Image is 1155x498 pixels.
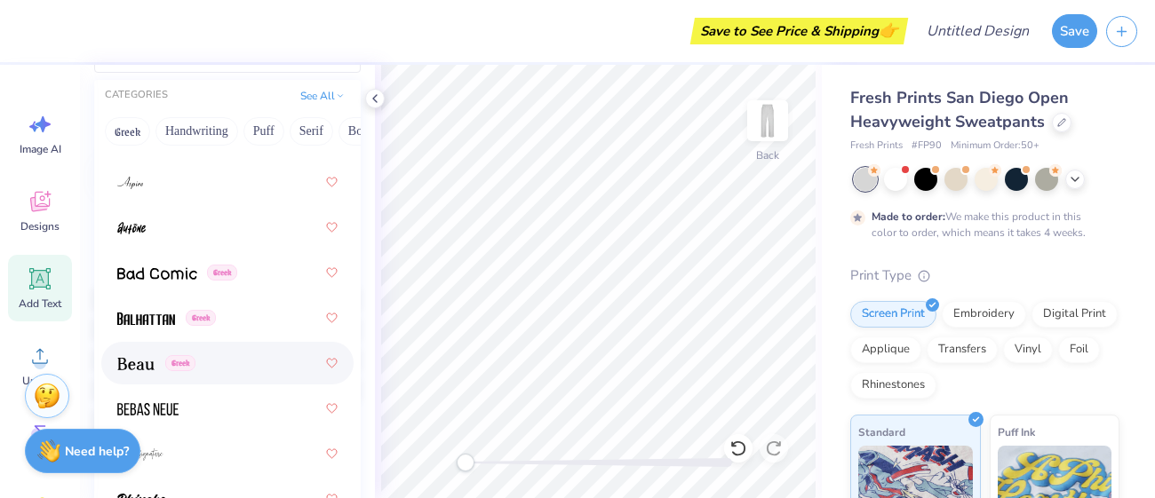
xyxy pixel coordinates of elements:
[22,374,58,388] span: Upload
[186,310,216,326] span: Greek
[850,336,921,363] div: Applique
[998,423,1035,441] span: Puff Ink
[243,117,284,146] button: Puff
[942,301,1026,328] div: Embroidery
[20,142,61,156] span: Image AI
[19,296,61,311] span: Add Text
[1058,336,1100,363] div: Foil
[117,403,179,415] img: Bebas Neue
[850,301,936,328] div: Screen Print
[912,138,942,154] span: # FP90
[1003,336,1053,363] div: Vinyl
[117,358,155,370] img: Beau
[457,454,474,471] div: Accessibility label
[872,209,945,224] strong: Made to order:
[105,88,168,103] div: CATEGORIES
[850,372,936,399] div: Rhinestones
[339,117,382,146] button: Bold
[1032,301,1118,328] div: Digital Print
[295,87,350,105] button: See All
[912,13,1043,49] input: Untitled Design
[850,87,1069,132] span: Fresh Prints San Diego Open Heavyweight Sweatpants
[105,117,150,146] button: Greek
[65,443,129,460] strong: Need help?
[695,18,904,44] div: Save to See Price & Shipping
[155,117,238,146] button: Handwriting
[117,267,197,280] img: Bad Comic
[927,336,998,363] div: Transfers
[850,138,903,154] span: Fresh Prints
[117,177,143,189] img: Aspire
[290,117,333,146] button: Serif
[207,265,237,281] span: Greek
[756,147,779,163] div: Back
[850,265,1119,286] div: Print Type
[879,20,898,41] span: 👉
[1052,14,1097,48] button: Save
[750,103,785,138] img: Back
[872,209,1090,241] div: We make this product in this color to order, which means it takes 4 weeks.
[117,312,175,325] img: Balhattan
[20,219,60,233] span: Designs
[951,138,1039,154] span: Minimum Order: 50 +
[858,423,905,441] span: Standard
[117,222,146,234] img: Autone
[165,355,195,371] span: Greek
